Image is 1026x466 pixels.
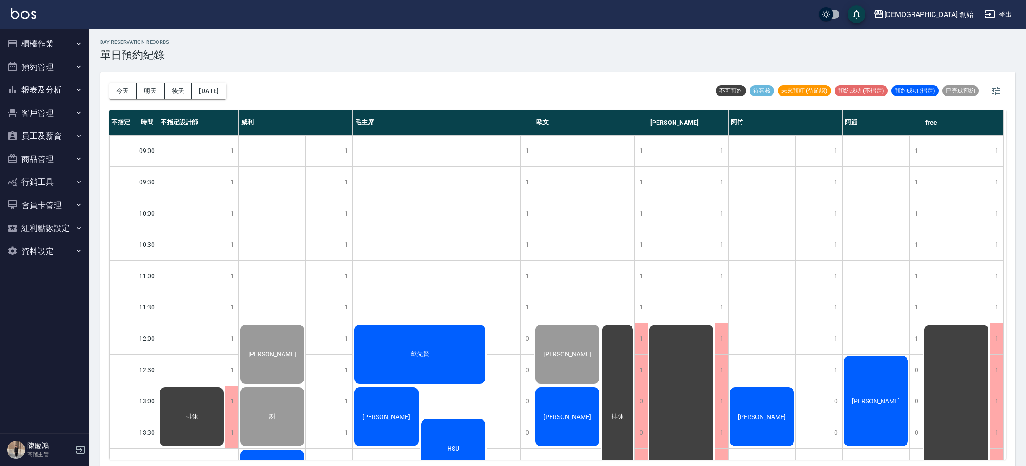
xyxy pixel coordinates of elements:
span: [PERSON_NAME] [542,351,593,358]
span: 未來預訂 (待確認) [778,87,831,95]
div: 1 [339,292,352,323]
div: 1 [715,136,728,166]
button: 今天 [109,83,137,99]
span: 預約成功 (指定) [891,87,939,95]
div: 1 [829,261,842,292]
div: 1 [715,386,728,417]
span: HSU [445,445,461,452]
h2: day Reservation records [100,39,170,45]
div: 1 [909,323,923,354]
div: 1 [990,261,1003,292]
span: [PERSON_NAME] [850,398,902,405]
div: 1 [990,136,1003,166]
div: 1 [829,229,842,260]
div: 1 [909,198,923,229]
div: 1 [225,323,238,354]
div: 1 [829,136,842,166]
div: 1 [520,136,534,166]
div: 1 [225,167,238,198]
span: 戴先賢 [409,350,431,358]
div: 1 [634,323,648,354]
span: [PERSON_NAME] [736,413,788,420]
img: Logo [11,8,36,19]
div: 1 [829,355,842,386]
span: 排休 [610,413,626,421]
button: 後天 [165,83,192,99]
div: [DEMOGRAPHIC_DATA] 創始 [884,9,974,20]
div: 1 [225,417,238,448]
div: 1 [339,355,352,386]
div: free [923,110,1004,135]
div: 毛主席 [353,110,534,135]
span: 謝 [267,413,277,421]
span: 不可預約 [716,87,746,95]
div: 1 [339,386,352,417]
div: 1 [829,167,842,198]
div: 1 [715,323,728,354]
div: 1 [634,229,648,260]
div: 1 [990,229,1003,260]
div: 時間 [136,110,158,135]
div: 1 [909,167,923,198]
div: 1 [339,229,352,260]
span: 已完成預約 [942,87,979,95]
button: 櫃檯作業 [4,32,86,55]
div: 0 [909,386,923,417]
div: 1 [715,292,728,323]
div: 1 [715,198,728,229]
button: 登出 [981,6,1015,23]
div: 1 [634,292,648,323]
div: 歐文 [534,110,648,135]
div: 0 [909,355,923,386]
div: 1 [339,417,352,448]
div: 1 [990,167,1003,198]
div: 1 [990,355,1003,386]
div: 1 [990,292,1003,323]
div: 1 [339,136,352,166]
span: 待審核 [750,87,774,95]
div: 不指定設計師 [158,110,239,135]
button: [DEMOGRAPHIC_DATA] 創始 [870,5,977,24]
div: 1 [909,229,923,260]
div: 0 [829,386,842,417]
div: 0 [520,417,534,448]
div: 1 [520,167,534,198]
div: 10:30 [136,229,158,260]
div: 1 [715,167,728,198]
div: 1 [715,261,728,292]
div: 11:30 [136,292,158,323]
span: 預約成功 (不指定) [835,87,888,95]
div: 1 [990,417,1003,448]
div: 1 [339,323,352,354]
div: 1 [990,386,1003,417]
div: 09:30 [136,166,158,198]
div: 1 [520,229,534,260]
div: 11:00 [136,260,158,292]
div: 1 [225,292,238,323]
div: 12:30 [136,354,158,386]
img: Person [7,441,25,459]
button: 資料設定 [4,240,86,263]
button: 客戶管理 [4,102,86,125]
div: 0 [520,386,534,417]
button: 報表及分析 [4,78,86,102]
div: 10:00 [136,198,158,229]
div: 1 [520,261,534,292]
div: 1 [990,198,1003,229]
div: 0 [829,417,842,448]
div: 1 [715,229,728,260]
div: 1 [990,323,1003,354]
div: 0 [520,323,534,354]
div: 阿竹 [729,110,843,135]
h5: 陳慶鴻 [27,441,73,450]
button: 商品管理 [4,148,86,171]
button: 會員卡管理 [4,194,86,217]
div: 1 [634,261,648,292]
div: 不指定 [109,110,136,135]
div: 1 [909,292,923,323]
div: 09:00 [136,135,158,166]
button: 預約管理 [4,55,86,79]
div: 1 [909,136,923,166]
div: 0 [634,386,648,417]
span: 排休 [184,413,200,421]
